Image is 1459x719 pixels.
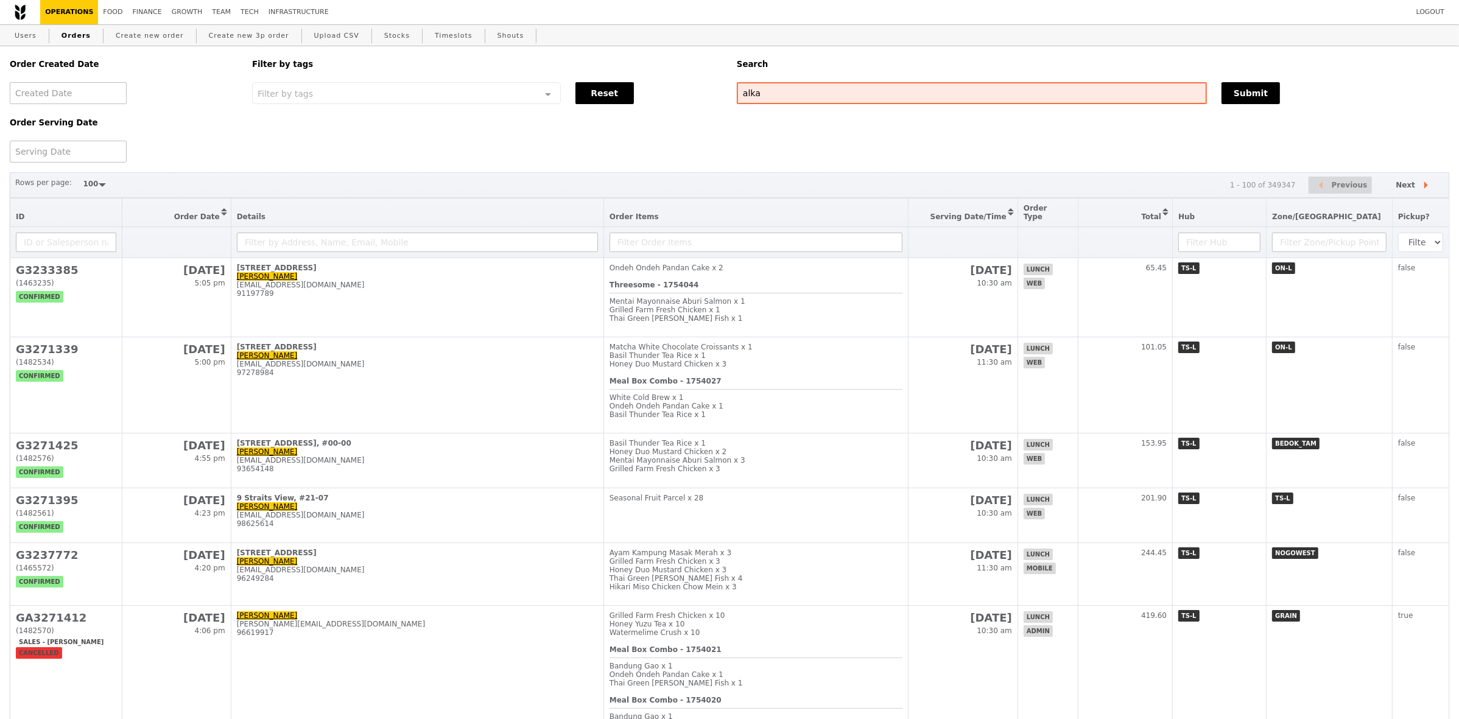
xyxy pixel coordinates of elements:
input: Serving Date [10,141,127,163]
div: [STREET_ADDRESS] [237,343,598,351]
span: 11:30 am [977,564,1011,572]
span: mobile [1024,563,1056,574]
span: confirmed [16,576,63,587]
input: ID or Salesperson name [16,233,116,252]
div: Seasonal Fruit Parcel x 28 [610,494,902,502]
span: 4:55 pm [195,454,225,463]
a: Create new 3p order [204,25,294,47]
div: Watermelime Crush x 10 [610,628,902,637]
a: Timeslots [430,25,477,47]
span: false [1398,494,1416,502]
span: lunch [1024,549,1053,560]
span: true [1398,611,1413,620]
span: TS-L [1178,342,1200,353]
span: confirmed [16,521,63,533]
div: [STREET_ADDRESS], #00-00 [237,439,598,447]
h2: GA3271412 [16,611,116,624]
span: web [1024,508,1045,519]
h2: [DATE] [914,549,1012,561]
h2: [DATE] [128,611,225,624]
span: Order Type [1024,204,1047,221]
span: ID [16,212,24,221]
span: White Cold Brew x 1 [610,393,684,402]
span: Bandung Gao x 1 [610,662,673,670]
h2: [DATE] [128,264,225,276]
span: NOGOWEST [1272,547,1318,559]
div: [STREET_ADDRESS] [237,549,598,557]
span: TS-L [1178,493,1200,504]
span: web [1024,278,1045,289]
span: 5:00 pm [195,358,225,367]
div: 96619917 [237,628,598,637]
a: Stocks [379,25,415,47]
span: false [1398,264,1416,272]
span: TS-L [1178,610,1200,622]
div: Thai Green [PERSON_NAME] Fish x 4 [610,574,902,583]
span: TS-L [1272,493,1293,504]
h2: G3237772 [16,549,116,561]
span: Grilled Farm Fresh Chicken x 1 [610,306,720,314]
h5: Filter by tags [252,60,722,69]
span: 153.95 [1141,439,1167,447]
span: BEDOK_TAM [1272,438,1320,449]
button: Reset [575,82,634,104]
span: confirmed [16,466,63,478]
h2: [DATE] [914,611,1012,624]
div: (1482534) [16,358,116,367]
span: TS-L [1178,438,1200,449]
div: (1482576) [16,454,116,463]
span: lunch [1024,611,1053,623]
button: Submit [1222,82,1280,104]
span: Ondeh Ondeh Pandan Cake x 1 [610,670,723,679]
div: [EMAIL_ADDRESS][DOMAIN_NAME] [237,281,598,289]
span: lunch [1024,343,1053,354]
h2: [DATE] [128,343,225,356]
a: Users [10,25,41,47]
a: [PERSON_NAME] [237,272,298,281]
a: Shouts [493,25,529,47]
a: [PERSON_NAME] [237,447,298,456]
span: confirmed [16,291,63,303]
span: Details [237,212,265,221]
span: cancelled [16,647,62,659]
div: Ayam Kampung Masak Merah x 3 [610,549,902,557]
span: confirmed [16,370,63,382]
input: Search any field [737,82,1207,104]
span: Pickup? [1398,212,1430,221]
span: lunch [1024,439,1053,451]
button: Previous [1309,177,1372,194]
div: Basil Thunder Tea Rice x 1 [610,351,902,360]
h5: Order Serving Date [10,118,237,127]
b: Meal Box Combo - 1754020 [610,696,722,704]
div: 9 Straits View, #21-07 [237,494,598,502]
div: Grilled Farm Fresh Chicken x 3 [610,465,902,473]
span: 10:30 am [977,279,1011,287]
div: 97278984 [237,368,598,377]
span: false [1398,439,1416,447]
span: Mentai Mayonnaise Aburi Salmon x 1 [610,297,745,306]
div: Matcha White Chocolate Croissants x 1 [610,343,902,351]
div: Ondeh Ondeh Pandan Cake x 2 [610,264,902,272]
span: TS-L [1178,262,1200,274]
div: [EMAIL_ADDRESS][DOMAIN_NAME] [237,511,598,519]
h2: G3271425 [16,439,116,452]
input: Filter by Address, Name, Email, Mobile [237,233,598,252]
input: Filter Hub [1178,233,1260,252]
span: admin [1024,625,1053,637]
a: [PERSON_NAME] [237,611,298,620]
div: 96249284 [237,574,598,583]
h2: G3271395 [16,494,116,507]
span: Thai Green [PERSON_NAME] Fish x 1 [610,679,743,687]
h2: [DATE] [914,343,1012,356]
div: [PERSON_NAME][EMAIL_ADDRESS][DOMAIN_NAME] [237,620,598,628]
div: [EMAIL_ADDRESS][DOMAIN_NAME] [237,566,598,574]
a: [PERSON_NAME] [237,557,298,566]
div: 98625614 [237,519,598,528]
div: [STREET_ADDRESS] [237,264,598,272]
span: 4:06 pm [195,626,225,635]
h2: [DATE] [128,549,225,561]
h2: [DATE] [128,494,225,507]
div: (1465572) [16,564,116,572]
div: Honey Duo Mustard Chicken x 3 [610,360,902,368]
span: 10:30 am [977,454,1011,463]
